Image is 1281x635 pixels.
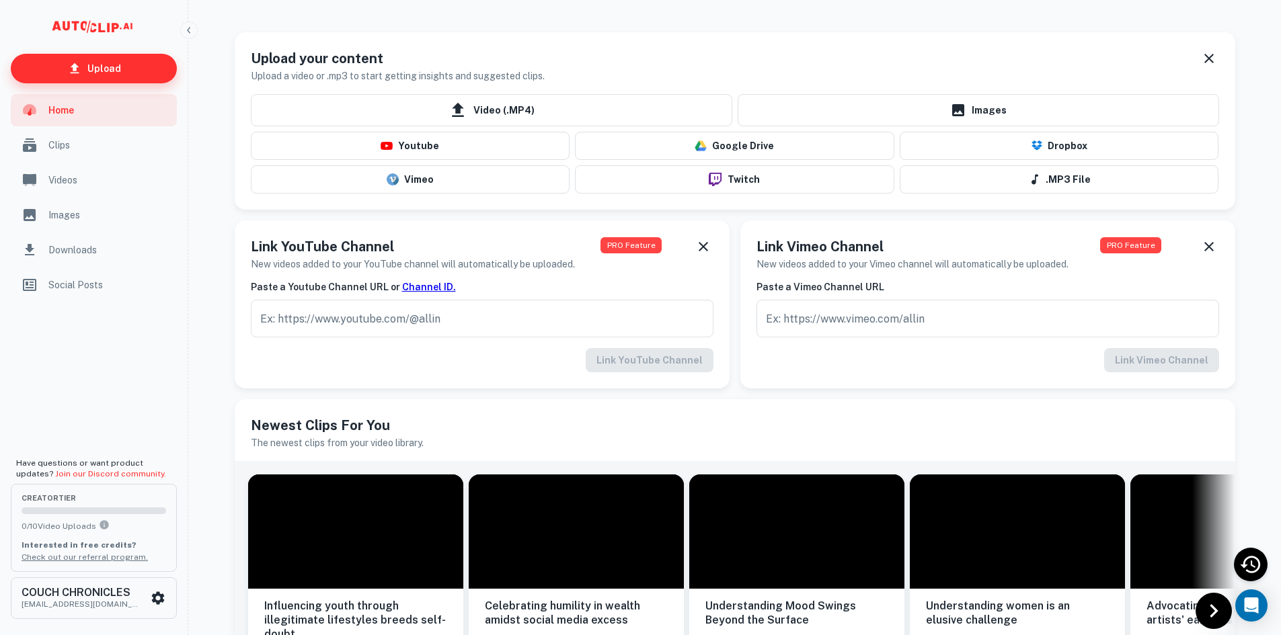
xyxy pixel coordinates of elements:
[756,280,1219,294] h6: Paste a Vimeo Channel URL
[402,282,456,292] a: Channel ID.
[575,165,894,194] button: Twitch
[900,132,1219,160] button: Dropbox
[87,61,121,76] p: Upload
[48,278,169,292] span: Social Posts
[11,577,177,619] button: COUCH CHRONICLES[EMAIL_ADDRESS][DOMAIN_NAME]
[11,269,177,301] a: Social Posts
[16,458,166,478] span: Have questions or want product updates?
[251,280,713,294] h6: Paste a Youtube Channel URL or
[251,48,545,69] h5: Upload your content
[11,164,177,196] a: Videos
[756,257,1069,271] h6: New videos added to your Vimeo channel will automatically be uploaded.
[11,484,177,571] button: creatorTier0/10Video UploadsYou can upload 10 videos per month on the creator tier. Upgrade to up...
[251,415,1219,435] h5: Newest Clips For You
[1199,237,1219,257] button: Dismiss
[705,599,888,628] h6: Understanding Mood Swings Beyond the Surface
[693,237,713,257] button: Dismiss
[738,94,1219,126] a: Images
[11,94,177,126] a: Home
[55,469,166,478] a: Join our Discord community.
[900,165,1219,194] button: .MP3 File
[48,103,169,118] span: Home
[22,539,166,551] p: Interested in free credits?
[48,208,169,222] span: Images
[251,132,570,160] button: Youtube
[1234,548,1268,581] div: Recent Activity
[485,599,668,628] h6: Celebrating humility in wealth amidst social media excess
[1235,589,1268,622] div: Open Intercom Messenger
[48,138,169,153] span: Clips
[22,495,166,502] span: creator Tier
[387,173,399,185] img: vimeo-logo.svg
[703,173,727,186] img: twitch-logo.png
[251,94,732,126] span: Video (.MP4)
[251,435,1219,450] h6: The newest clips from your video library.
[251,237,575,257] h5: Link YouTube Channel
[22,519,166,532] p: 0 / 10 Video Uploads
[1199,48,1219,69] button: Dismiss
[99,519,110,530] svg: You can upload 10 videos per month on the creator tier. Upgrade to upload more.
[251,165,570,194] button: Vimeo
[926,599,1109,628] h6: Understanding women is an elusive challenge
[22,598,143,610] p: [EMAIL_ADDRESS][DOMAIN_NAME]
[11,199,177,231] a: Images
[756,300,1219,337] input: Ex: https://www.vimeo.com/allin
[11,234,177,266] a: Downloads
[48,173,169,187] span: Videos
[22,587,143,598] h6: COUCH CHRONICLES
[575,132,894,160] button: Google Drive
[381,142,393,150] img: youtube-logo.png
[11,129,177,161] a: Clips
[756,237,1069,257] h5: Link Vimeo Channel
[251,257,575,271] h6: New videos added to your YouTube channel will automatically be uploaded.
[1100,237,1161,253] span: PRO Feature
[11,54,177,83] a: Upload
[251,69,545,83] h6: Upload a video or .mp3 to start getting insights and suggested clips.
[251,300,713,337] input: Ex: https://www.youtube.com/@allin
[1032,140,1042,152] img: Dropbox Logo
[695,140,707,152] img: drive-logo.png
[600,237,662,253] span: PRO Feature
[48,243,169,257] span: Downloads
[22,552,148,562] a: Check out our referral program.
